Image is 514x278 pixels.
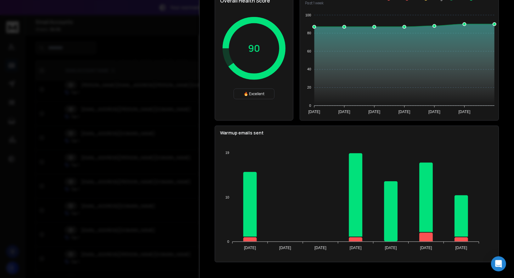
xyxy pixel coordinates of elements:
[338,110,350,114] tspan: [DATE]
[428,110,440,114] tspan: [DATE]
[308,110,320,114] tspan: [DATE]
[309,104,311,107] tspan: 0
[455,246,467,250] tspan: [DATE]
[227,240,229,243] tspan: 0
[305,13,311,17] tspan: 100
[459,110,471,114] tspan: [DATE]
[225,151,229,155] tspan: 19
[307,31,311,35] tspan: 80
[398,110,410,114] tspan: [DATE]
[220,130,494,136] p: Warmup emails sent
[385,246,397,250] tspan: [DATE]
[307,49,311,53] tspan: 60
[368,110,380,114] tspan: [DATE]
[305,1,350,6] p: Past 1 week
[314,246,326,250] tspan: [DATE]
[307,85,311,89] tspan: 20
[307,68,311,71] tspan: 40
[234,89,274,99] div: 🔥 Excellent
[491,256,506,271] div: Open Intercom Messenger
[420,246,432,250] tspan: [DATE]
[225,195,229,199] tspan: 10
[279,246,291,250] tspan: [DATE]
[244,246,256,250] tspan: [DATE]
[350,246,362,250] tspan: [DATE]
[248,43,260,54] p: 90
